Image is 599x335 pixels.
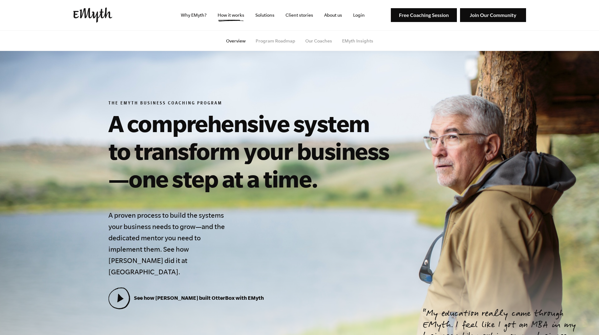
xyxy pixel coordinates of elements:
img: Join Our Community [460,8,526,22]
a: EMyth Insights [342,38,373,43]
a: Program Roadmap [256,38,295,43]
a: Our Coaches [305,38,332,43]
a: See how [PERSON_NAME] built OtterBox with EMyth [108,295,264,301]
a: Overview [226,38,246,43]
h4: A proven process to build the systems your business needs to grow—and the dedicated mentor you ne... [108,209,229,277]
img: Free Coaching Session [391,8,457,22]
img: EMyth [73,8,112,23]
h1: A comprehensive system to transform your business—one step at a time. [108,109,395,193]
h6: The EMyth Business Coaching Program [108,101,395,107]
